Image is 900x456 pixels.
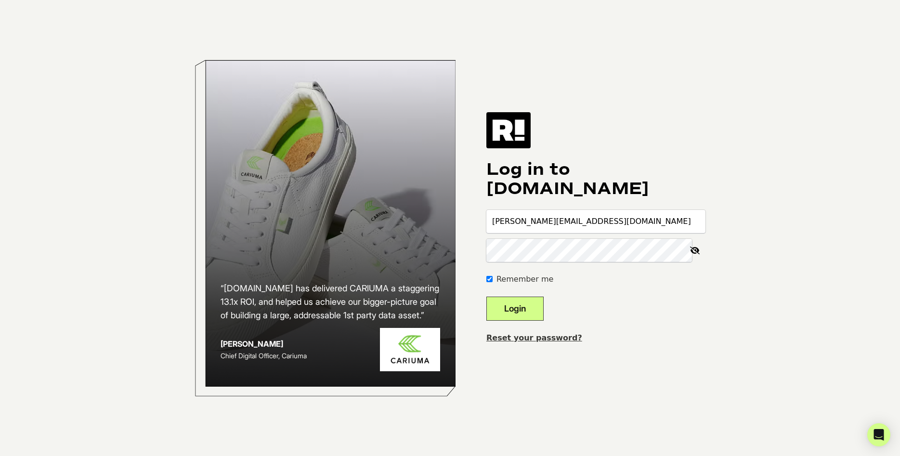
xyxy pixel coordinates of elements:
h1: Log in to [DOMAIN_NAME] [486,160,705,198]
a: Reset your password? [486,333,582,342]
input: Email [486,210,705,233]
span: Chief Digital Officer, Cariuma [221,352,307,360]
h2: “[DOMAIN_NAME] has delivered CARIUMA a staggering 13.1x ROI, and helped us achieve our bigger-pic... [221,282,440,322]
img: Cariuma [380,328,440,372]
div: Open Intercom Messenger [867,423,890,446]
strong: [PERSON_NAME] [221,339,283,349]
button: Login [486,297,544,321]
img: Retention.com [486,112,531,148]
label: Remember me [496,274,553,285]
